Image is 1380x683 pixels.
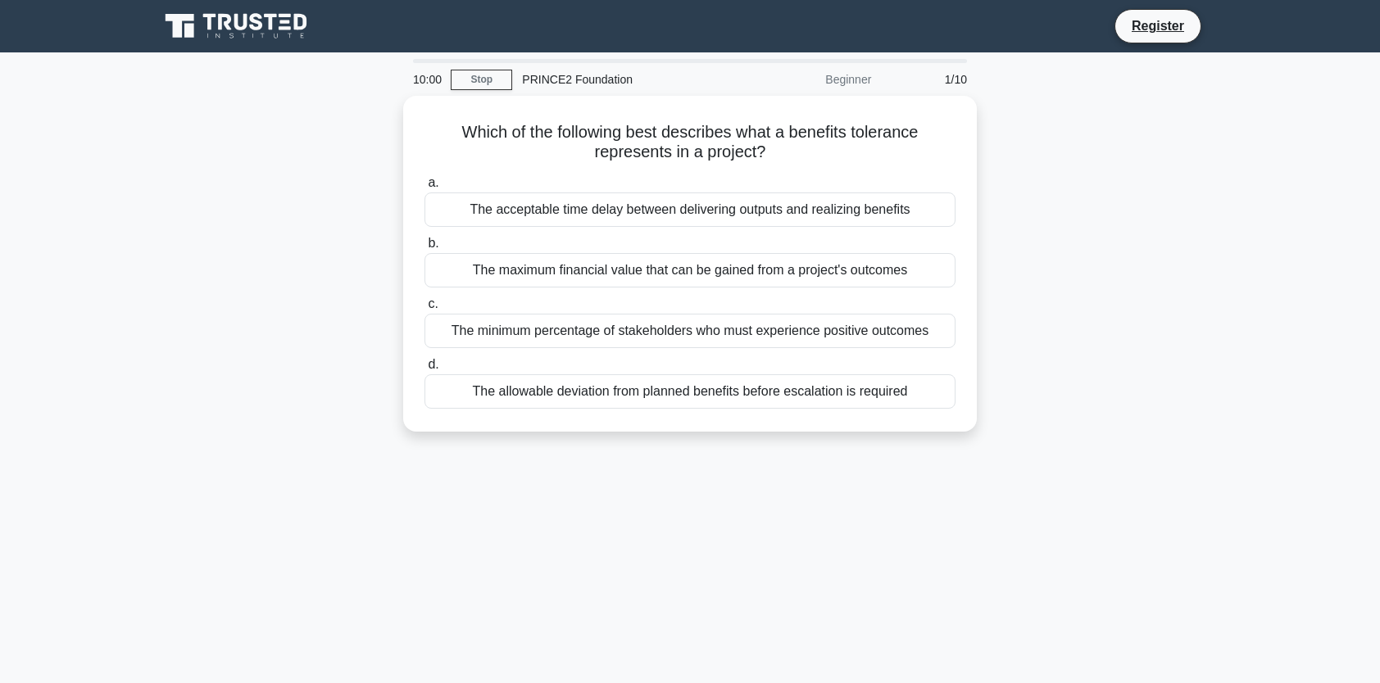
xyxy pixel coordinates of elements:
[428,296,438,310] span: c.
[428,175,438,189] span: a.
[451,70,512,90] a: Stop
[424,314,956,348] div: The minimum percentage of stakeholders who must experience positive outcomes
[424,192,956,227] div: The acceptable time delay between delivering outputs and realizing benefits
[428,236,438,250] span: b.
[423,122,957,163] h5: Which of the following best describes what a benefits tolerance represents in a project?
[424,374,956,409] div: The allowable deviation from planned benefits before escalation is required
[512,63,738,96] div: PRINCE2 Foundation
[403,63,451,96] div: 10:00
[424,253,956,287] div: The maximum financial value that can be gained from a project's outcomes
[881,63,977,96] div: 1/10
[738,63,881,96] div: Beginner
[1122,16,1194,36] a: Register
[428,357,438,371] span: d.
